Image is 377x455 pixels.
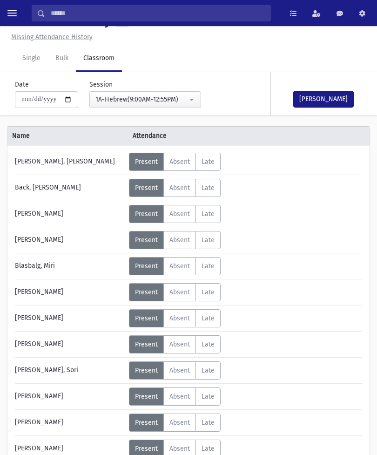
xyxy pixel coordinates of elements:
div: [PERSON_NAME], [PERSON_NAME] [10,153,129,171]
span: Absent [169,210,190,218]
span: Late [202,184,215,192]
span: Absent [169,184,190,192]
a: Bulk [48,46,76,72]
div: [PERSON_NAME], Sori [10,361,129,380]
span: Present [135,367,158,374]
div: AttTypes [129,283,221,301]
span: Late [202,158,215,166]
button: 1A-Hebrew(9:00AM-12:55PM) [89,91,201,108]
div: AttTypes [129,231,221,249]
span: Present [135,210,158,218]
a: Single [15,46,48,72]
div: 1A-Hebrew(9:00AM-12:55PM) [95,95,188,104]
a: Classroom [76,46,122,72]
span: Present [135,340,158,348]
div: AttTypes [129,309,221,327]
span: Late [202,288,215,296]
a: Missing Attendance History [7,33,93,41]
div: AttTypes [129,153,221,171]
span: Present [135,184,158,192]
span: Absent [169,236,190,244]
div: AttTypes [129,257,221,275]
span: Late [202,393,215,401]
span: Late [202,236,215,244]
div: [PERSON_NAME] [10,231,129,249]
span: Present [135,393,158,401]
span: Absent [169,262,190,270]
label: Session [89,80,113,89]
div: [PERSON_NAME] [10,387,129,406]
div: [PERSON_NAME] [10,335,129,353]
span: Late [202,314,215,322]
div: [PERSON_NAME] [10,309,129,327]
div: AttTypes [129,205,221,223]
span: Late [202,262,215,270]
div: AttTypes [129,335,221,353]
span: Present [135,288,158,296]
div: AttTypes [129,414,221,432]
span: Present [135,158,158,166]
span: Absent [169,340,190,348]
u: Missing Attendance History [11,33,93,41]
div: [PERSON_NAME] [10,283,129,301]
div: AttTypes [129,179,221,197]
div: AttTypes [129,361,221,380]
span: Attendance [128,131,339,141]
span: Present [135,236,158,244]
span: Name [7,131,128,141]
div: Back, [PERSON_NAME] [10,179,129,197]
div: AttTypes [129,387,221,406]
span: Late [202,367,215,374]
button: [PERSON_NAME] [293,91,354,108]
span: Late [202,210,215,218]
div: [PERSON_NAME] [10,414,129,432]
label: Date [15,80,29,89]
div: Blasbalg, Miri [10,257,129,275]
span: Absent [169,393,190,401]
span: Absent [169,367,190,374]
span: Present [135,314,158,322]
input: Search [45,5,270,21]
span: Present [135,262,158,270]
span: Late [202,340,215,348]
span: Absent [169,314,190,322]
span: Absent [169,288,190,296]
span: Absent [169,158,190,166]
button: toggle menu [4,5,20,21]
div: [PERSON_NAME] [10,205,129,223]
